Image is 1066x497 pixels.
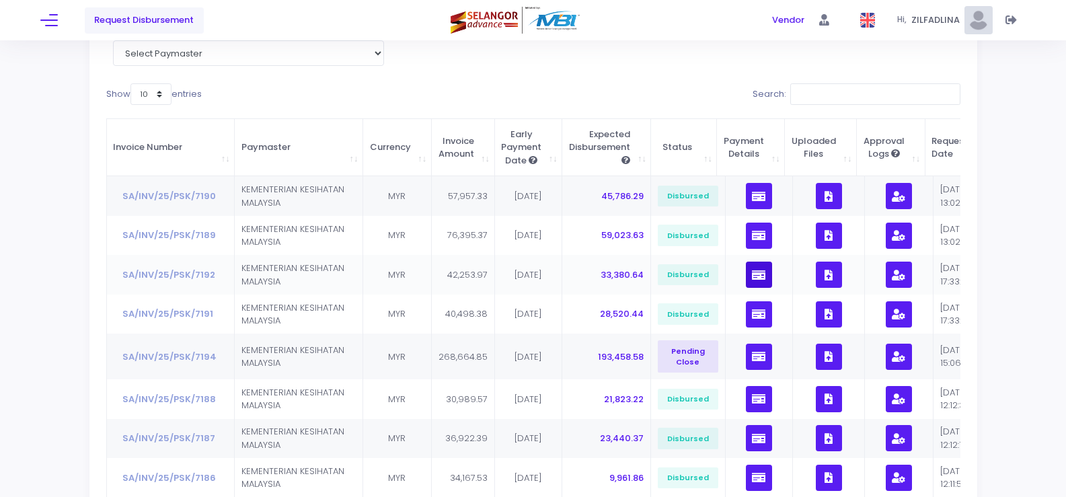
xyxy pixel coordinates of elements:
[816,183,842,209] button: Click to View, Upload, Download, and Delete Documents List
[113,184,225,209] button: SA/INV/25/PSK/7190
[886,183,912,209] button: Click View Approval Logs
[495,255,563,295] td: [DATE]
[598,350,644,363] span: 193,458.58
[934,379,997,419] td: [DATE] 12:12:33
[241,223,344,249] span: KEMENTERIAN KESIHATAN MALAYSIA
[600,432,644,445] span: 23,440.37
[85,7,204,34] a: Request Disbursement
[448,190,488,202] span: 57,957.33
[816,344,842,370] button: Click to View, Upload, Download, and Delete Documents List
[113,344,226,369] button: SA/INV/25/PSK/7194
[651,119,717,177] th: Status : activate to sort column ascending
[447,229,488,241] span: 76,395.37
[816,223,842,249] button: Click to View, Upload, Download, and Delete Documents List
[363,379,432,419] td: MYR
[107,119,235,177] th: Invoice Number : activate to sort column ascending
[600,307,644,320] span: 28,520.44
[363,255,432,295] td: MYR
[445,432,488,445] span: 36,922.39
[934,334,997,379] td: [DATE] 15:06:14
[886,301,912,328] button: Click View Approval Logs
[746,262,772,288] button: Click View Payments List
[717,119,785,177] th: Payment Details : activate to sort column ascending
[658,467,718,489] span: Disbursed
[450,471,488,484] span: 34,167.53
[886,344,912,370] button: Click View Approval Logs
[445,307,488,320] span: 40,498.38
[934,216,997,256] td: [DATE] 13:02:16
[746,386,772,412] button: Click View Payments List
[746,425,772,451] button: Click View Payments List
[934,419,997,459] td: [DATE] 12:12:12
[934,255,997,295] td: [DATE] 17:33:46
[601,268,644,281] span: 33,380.64
[130,83,172,105] select: Showentries
[604,393,644,406] span: 21,823.22
[495,119,563,177] th: Early Payment Date : activate to sort column ascending
[495,379,563,419] td: [DATE]
[897,14,911,26] span: Hi,
[601,229,644,241] span: 59,023.63
[658,428,718,449] span: Disbursed
[113,465,225,490] button: SA/INV/25/PSK/7186
[658,303,718,325] span: Disbursed
[925,119,989,177] th: Request Date : activate to sort column ascending
[816,301,842,328] button: Click to View, Upload, Download, and Delete Documents List
[601,190,644,202] span: 45,786.29
[113,223,225,248] button: SA/INV/25/PSK/7189
[658,389,718,410] span: Disbursed
[113,262,225,288] button: SA/INV/25/PSK/7192
[886,386,912,412] button: Click View Approval Logs
[753,83,960,105] label: Search:
[790,83,960,105] input: Search:
[363,176,432,216] td: MYR
[746,344,772,370] button: Click View Payments List
[746,223,772,249] button: Click View Payments List
[658,186,718,207] span: Disbursed
[113,386,225,412] button: SA/INV/25/PSK/7188
[495,216,563,256] td: [DATE]
[562,119,651,177] th: Expected Disbursement : activate to sort column ascending
[886,223,912,249] button: Click View Approval Logs
[447,268,488,281] span: 42,253.97
[746,465,772,491] button: Click View Payments List
[934,176,997,216] td: [DATE] 13:02:34
[785,119,857,177] th: Uploaded Files : activate to sort column ascending
[816,262,842,288] button: Click to View, Upload, Download, and Delete Documents List
[363,119,432,177] th: Currency : activate to sort column ascending
[241,301,344,328] span: KEMENTERIAN KESIHATAN MALAYSIA
[746,183,772,209] button: Click View Payments List
[241,465,344,491] span: KEMENTERIAN KESIHATAN MALAYSIA
[363,334,432,379] td: MYR
[857,119,925,177] th: Approval Logs <span data-skin="dark" data-toggle="kt-tooltip" data-placement="bottom" title="" da...
[886,425,912,451] button: Click View Approval Logs
[658,340,718,373] span: Pending Close
[363,419,432,459] td: MYR
[934,295,997,334] td: [DATE] 17:33:20
[658,225,718,246] span: Disbursed
[235,119,363,177] th: Paymaster: activate to sort column ascending
[886,262,912,288] button: Click View Approval Logs
[609,471,644,484] span: 9,961.86
[241,344,344,370] span: KEMENTERIAN KESIHATAN MALAYSIA
[658,264,718,286] span: Disbursed
[363,295,432,334] td: MYR
[816,386,842,412] button: Click to View, Upload, Download, and Delete Documents List
[964,6,993,34] img: Pic
[772,13,804,27] span: Vendor
[241,183,344,209] span: KEMENTERIAN KESIHATAN MALAYSIA
[363,216,432,256] td: MYR
[241,262,344,288] span: KEMENTERIAN KESIHATAN MALAYSIA
[451,7,582,34] img: Logo
[495,334,563,379] td: [DATE]
[746,301,772,328] button: Click View Payments List
[439,350,488,363] span: 268,664.85
[816,465,842,491] button: Click to View, Upload, Download, and Delete Documents List
[495,295,563,334] td: [DATE]
[113,301,223,327] button: SA/INV/25/PSK/7191
[241,386,344,412] span: KEMENTERIAN KESIHATAN MALAYSIA
[113,426,225,451] button: SA/INV/25/PSK/7187
[886,465,912,491] button: Click View Approval Logs
[446,393,488,406] span: 30,989.57
[816,425,842,451] button: Click to View, Upload, Download, and Delete Documents List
